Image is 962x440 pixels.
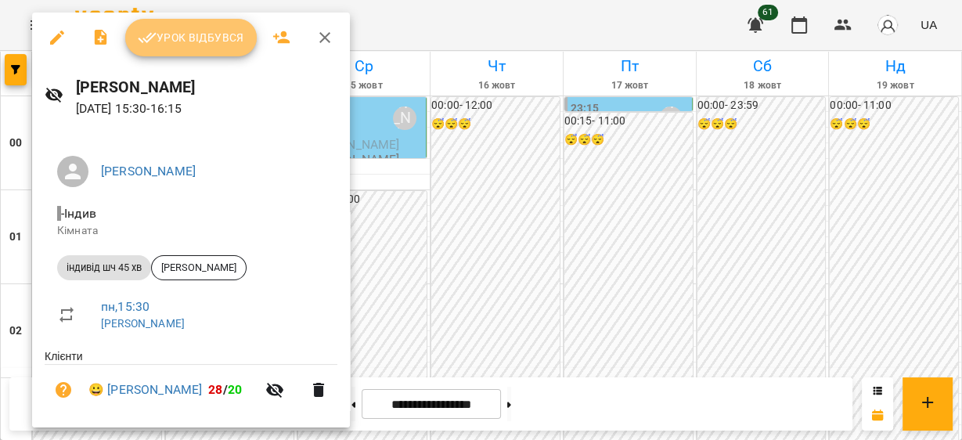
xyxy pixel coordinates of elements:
span: Урок відбувся [138,28,244,47]
button: Візит ще не сплачено. Додати оплату? [45,371,82,409]
p: Кімната [57,223,325,239]
a: [PERSON_NAME] [101,164,196,179]
span: [PERSON_NAME] [152,261,246,275]
a: пн , 15:30 [101,299,150,314]
span: індивід шч 45 хв [57,261,151,275]
b: / [208,382,242,397]
ul: Клієнти [45,348,337,421]
div: [PERSON_NAME] [151,255,247,280]
span: 20 [228,382,242,397]
span: - Індив [57,206,99,221]
a: [PERSON_NAME] [101,317,185,330]
button: Урок відбувся [125,19,257,56]
span: 28 [208,382,222,397]
h6: [PERSON_NAME] [76,75,337,99]
a: 😀 [PERSON_NAME] [88,380,202,399]
p: [DATE] 15:30 - 16:15 [76,99,337,118]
